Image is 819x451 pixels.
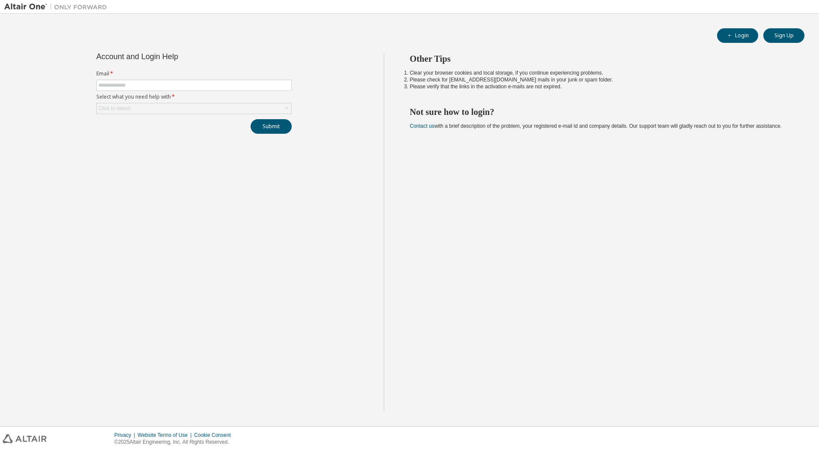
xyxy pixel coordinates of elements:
[717,28,758,43] button: Login
[410,76,789,83] li: Please check for [EMAIL_ADDRESS][DOMAIN_NAME] mails in your junk or spam folder.
[410,123,782,129] span: with a brief description of the problem, your registered e-mail id and company details. Our suppo...
[114,439,236,446] p: © 2025 Altair Engineering, Inc. All Rights Reserved.
[96,53,253,60] div: Account and Login Help
[410,83,789,90] li: Please verify that the links in the activation e-mails are not expired.
[410,106,789,117] h2: Not sure how to login?
[4,3,111,11] img: Altair One
[137,432,194,439] div: Website Terms of Use
[763,28,804,43] button: Sign Up
[3,434,47,443] img: altair_logo.svg
[114,432,137,439] div: Privacy
[97,103,291,114] div: Click to select
[194,432,236,439] div: Cookie Consent
[99,105,130,112] div: Click to select
[96,70,292,77] label: Email
[251,119,292,134] button: Submit
[96,93,292,100] label: Select what you need help with
[410,123,434,129] a: Contact us
[410,69,789,76] li: Clear your browser cookies and local storage, if you continue experiencing problems.
[410,53,789,64] h2: Other Tips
